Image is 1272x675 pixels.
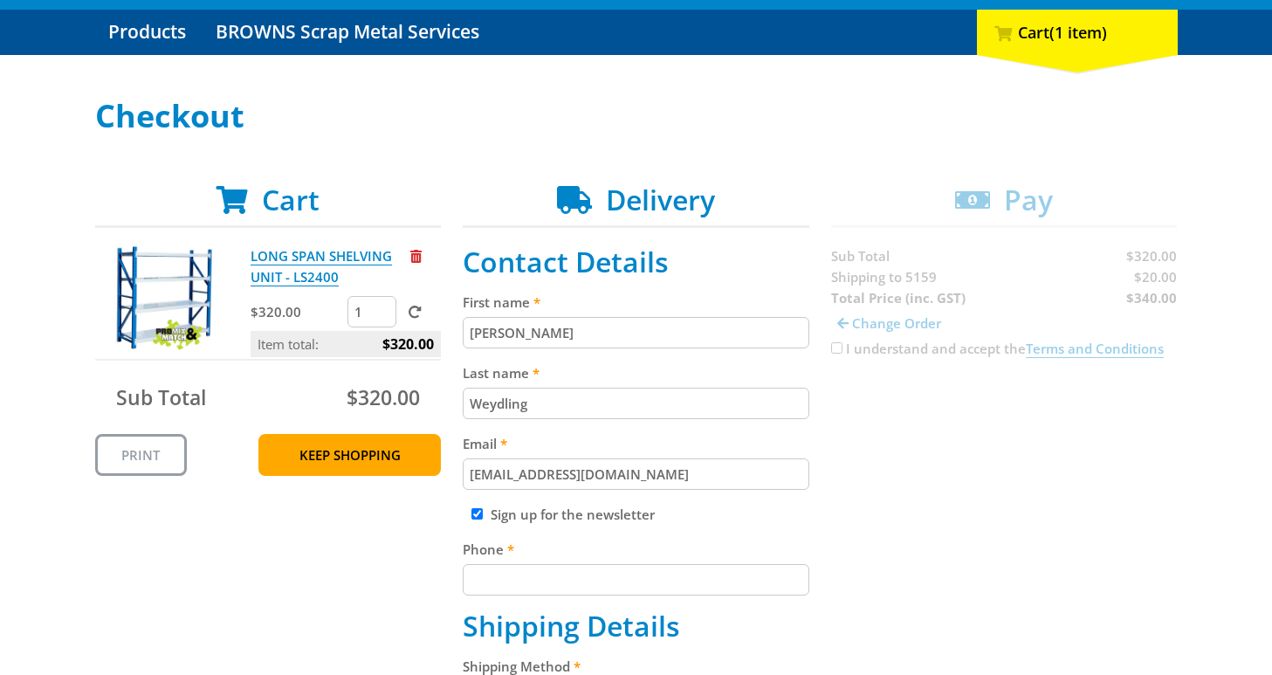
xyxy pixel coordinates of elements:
span: $320.00 [347,383,420,411]
img: LONG SPAN SHELVING UNIT - LS2400 [112,245,217,350]
label: Last name [463,362,809,383]
a: Go to the BROWNS Scrap Metal Services page [203,10,492,55]
a: Go to the Products page [95,10,199,55]
span: Sub Total [116,383,206,411]
label: First name [463,292,809,313]
a: Remove from cart [410,247,422,265]
input: Please enter your email address. [463,458,809,490]
span: $320.00 [382,331,434,357]
a: LONG SPAN SHELVING UNIT - LS2400 [251,247,392,286]
div: Cart [977,10,1178,55]
p: Item total: [251,331,441,357]
span: Delivery [606,181,715,218]
h1: Checkout [95,99,1178,134]
p: $320.00 [251,301,344,322]
h2: Shipping Details [463,610,809,643]
label: Email [463,433,809,454]
span: (1 item) [1049,22,1107,43]
span: Cart [262,181,320,218]
label: Phone [463,539,809,560]
input: Please enter your telephone number. [463,564,809,596]
label: Sign up for the newsletter [491,506,655,523]
a: Print [95,434,187,476]
input: Please enter your first name. [463,317,809,348]
a: Keep Shopping [258,434,441,476]
input: Please enter your last name. [463,388,809,419]
h2: Contact Details [463,245,809,279]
